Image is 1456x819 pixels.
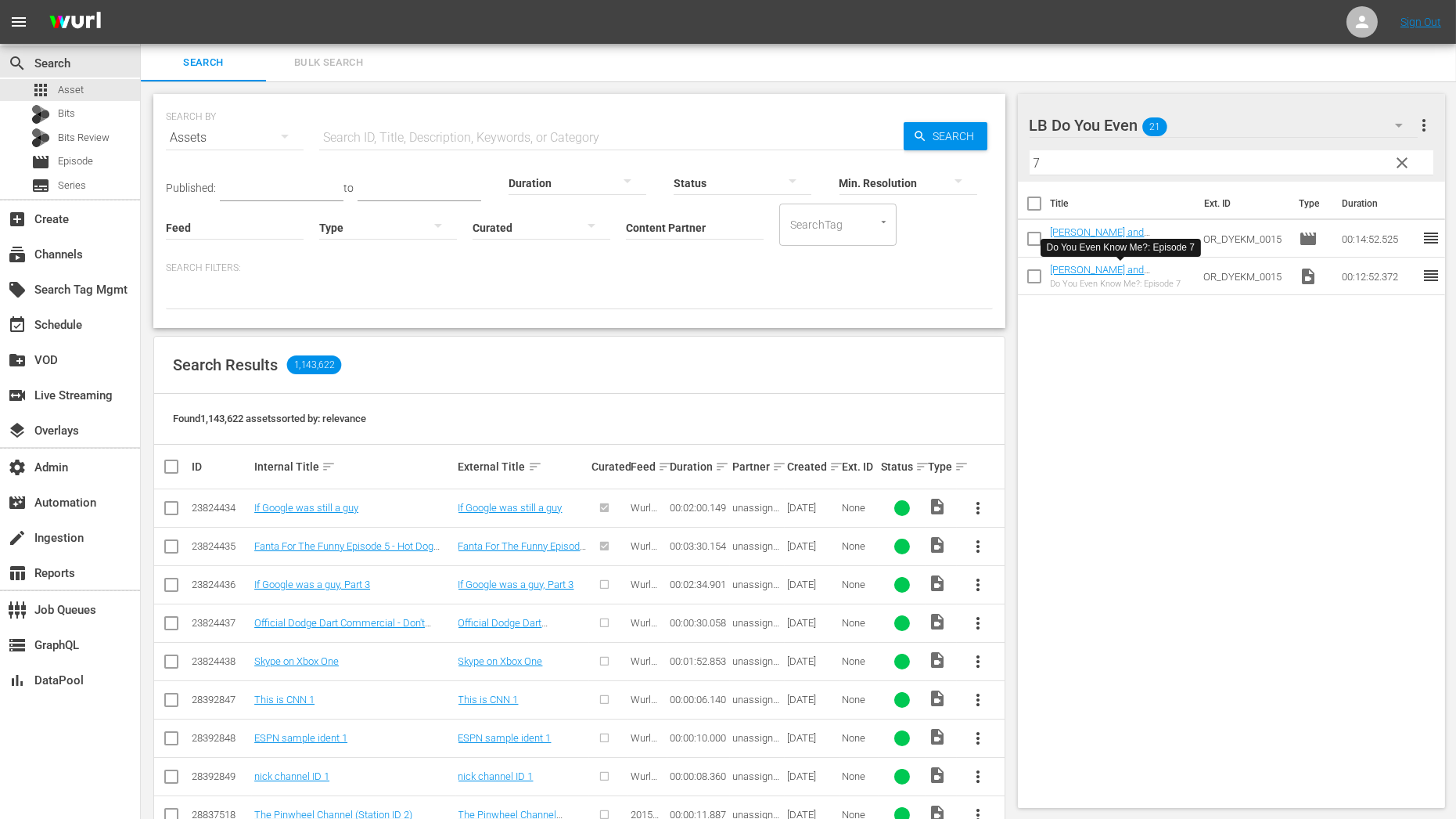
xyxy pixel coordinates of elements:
a: [PERSON_NAME] and [PERSON_NAME] Test Their Friendship [1051,264,1173,299]
span: unassigned [732,617,779,640]
th: Type [1289,182,1332,225]
span: more_vert [1415,116,1433,135]
span: unassigned [732,502,779,525]
span: Video [928,497,947,516]
span: Wurl HLS Test [631,655,657,691]
button: clear [1389,150,1414,175]
span: Video [928,536,947,554]
div: 23824437 [192,617,250,629]
span: Automation [8,493,27,512]
div: None [842,502,876,514]
a: ESPN sample ident 1 [458,732,552,744]
div: [DATE] [787,579,837,590]
div: Do You Even Know Me?: Episode 7 [1047,241,1195,254]
a: If Google was still a guy [254,502,358,514]
td: OR_DYEKM_0015 [1197,258,1293,295]
span: Wurl HLS Test [631,540,657,575]
span: sort [528,460,542,474]
span: Wurl HLS Test [631,617,657,652]
span: Published: [166,182,216,194]
th: Duration [1332,182,1426,225]
a: Fanta For The Funny Episode 5 - Hot Dog Microphone [254,540,440,564]
p: Search Filters: [166,262,993,275]
div: [DATE] [787,655,837,667]
a: nick channel ID 1 [458,770,534,782]
span: Series [58,178,86,193]
a: If Google was a guy, Part 3 [254,579,370,590]
span: Reports [8,564,27,583]
span: sort [954,460,969,474]
span: Search [927,122,987,150]
div: None [842,770,876,782]
span: Asset [31,81,50,99]
span: sort [772,460,786,474]
div: None [842,655,876,667]
span: unassigned [732,770,779,794]
a: [PERSON_NAME] and [PERSON_NAME] Test Their Friendship [1051,226,1173,262]
a: This is CNN 1 [254,694,315,705]
span: sort [915,460,929,474]
div: Ext. ID [842,460,876,473]
div: [DATE] [787,617,837,629]
span: Bits [58,106,75,121]
div: 23824434 [192,502,250,514]
span: more_vert [969,499,987,518]
span: Create [8,210,27,229]
a: This is CNN 1 [458,694,519,705]
span: Wurl HLS Test [631,579,657,614]
span: Video [1299,267,1318,286]
div: [DATE] [787,694,837,705]
span: reorder [1422,266,1440,285]
span: VOD [8,351,27,370]
div: [DATE] [787,732,837,744]
div: Curated [591,460,626,473]
a: Official Dodge Dart Commercial - Don't Touch My Dart [458,617,573,652]
span: Bits Review [58,130,110,146]
span: more_vert [969,575,987,594]
div: Bits Review [31,128,50,147]
div: 28392847 [192,694,250,705]
div: Created [787,457,837,476]
span: Video [928,727,947,746]
td: 00:12:52.372 [1336,258,1422,295]
div: [DATE] [787,502,837,514]
span: Live Streaming [8,386,27,405]
button: more_vert [959,720,997,757]
span: menu [9,13,28,31]
span: more_vert [969,691,987,709]
span: Search Results [173,355,278,374]
span: Video [928,612,947,631]
div: 00:03:30.154 [670,540,728,552]
button: more_vert [959,758,997,796]
span: Series [31,176,50,195]
div: Type [928,457,954,476]
span: unassigned [732,732,779,756]
span: to [343,182,354,194]
a: Skype on Xbox One [458,655,543,667]
span: Overlays [8,421,27,440]
div: 23824438 [192,655,250,667]
a: If Google was still a guy [458,502,563,514]
div: 00:02:00.149 [670,502,728,514]
span: Video [928,689,947,708]
div: Feed [631,457,665,476]
button: more_vert [959,604,997,642]
div: Do You Even Know Me?: Episode 7 [1051,279,1191,289]
span: Asset [58,82,84,98]
span: Video [928,766,947,785]
button: more_vert [959,681,997,719]
span: unassigned [732,694,779,717]
span: Episode [58,153,93,169]
span: more_vert [969,729,987,748]
div: Duration [670,457,728,476]
div: [DATE] [787,540,837,552]
span: Search [150,54,257,72]
span: more_vert [969,767,987,786]
span: sort [322,460,336,474]
span: reorder [1422,229,1440,247]
div: Bits [31,105,50,124]
a: Fanta For The Funny Episode 5 - Hot Dog Microphone [458,540,587,564]
div: None [842,579,876,590]
span: 1,143,622 [287,355,342,374]
td: OR_DYEKM_0015 [1197,220,1293,258]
